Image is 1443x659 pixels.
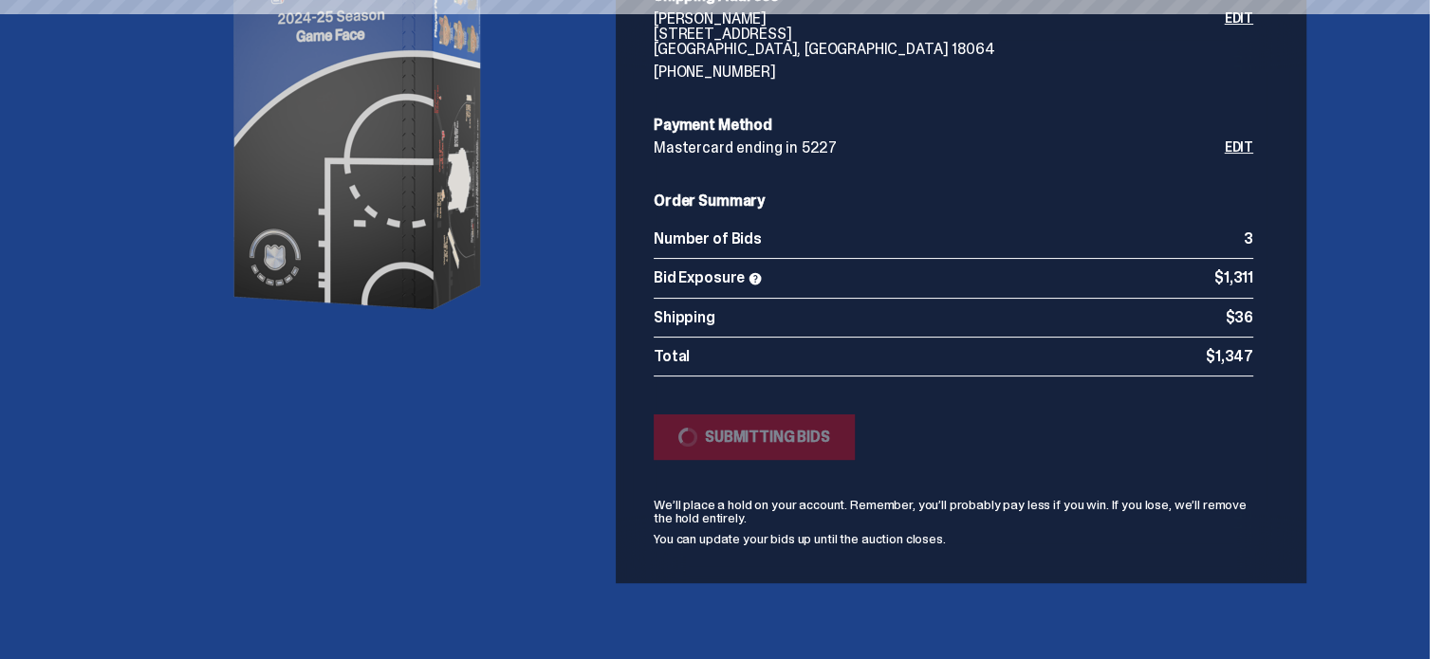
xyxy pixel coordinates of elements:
[1244,231,1253,247] p: 3
[654,532,1253,545] p: You can update your bids up until the auction closes.
[654,11,1225,27] p: [PERSON_NAME]
[654,27,1225,42] p: [STREET_ADDRESS]
[654,193,1253,209] h6: Order Summary
[1214,270,1253,286] p: $1,311
[654,64,1225,80] p: [PHONE_NUMBER]
[1206,349,1253,364] p: $1,347
[654,310,1225,325] p: Shipping
[654,498,1253,524] p: We’ll place a hold on your account. Remember, you’ll probably pay less if you win. If you lose, w...
[654,140,1225,156] p: Mastercard ending in 5227
[1225,310,1253,325] p: $36
[654,231,1244,247] p: Number of Bids
[654,270,1214,286] p: Bid Exposure
[654,42,1225,57] p: [GEOGRAPHIC_DATA], [GEOGRAPHIC_DATA] 18064
[654,118,1253,133] h6: Payment Method
[654,349,1206,364] p: Total
[1225,11,1253,80] a: Edit
[1225,140,1253,156] a: Edit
